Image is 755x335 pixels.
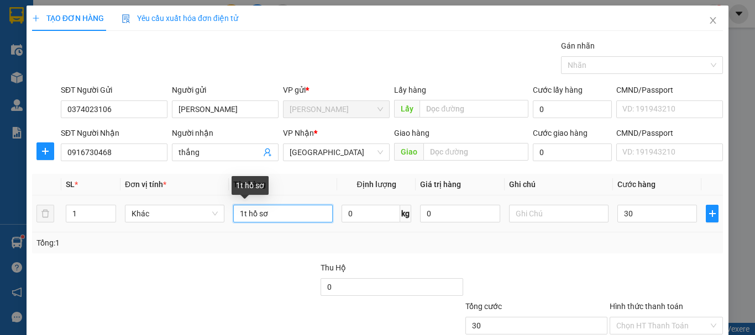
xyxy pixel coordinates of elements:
[32,14,104,23] span: TẠO ĐƠN HÀNG
[394,129,429,137] span: Giao hàng
[122,14,238,23] span: Yêu cầu xuất hóa đơn điện tử
[394,100,420,118] span: Lấy
[561,41,595,50] label: Gán nhãn
[706,209,718,218] span: plus
[394,143,423,161] span: Giao
[505,174,613,195] th: Ghi chú
[698,6,728,36] button: Close
[283,129,314,137] span: VP Nhận
[61,84,167,96] div: SĐT Người Gửi
[321,263,346,272] span: Thu Hộ
[122,14,130,23] img: icon
[37,147,54,156] span: plus
[290,101,383,118] span: Phan Thiết
[66,180,75,189] span: SL
[290,144,383,161] span: Đà Lạt
[616,127,723,139] div: CMND/Passport
[172,127,279,139] div: Người nhận
[356,180,396,189] span: Định lượng
[533,129,588,137] label: Cước giao hàng
[465,302,502,311] span: Tổng cước
[125,180,166,189] span: Đơn vị tính
[509,205,609,222] input: Ghi Chú
[533,86,583,94] label: Cước lấy hàng
[709,16,717,25] span: close
[610,302,683,311] label: Hình thức thanh toán
[617,180,656,189] span: Cước hàng
[706,205,719,222] button: plus
[36,142,54,160] button: plus
[394,86,426,94] span: Lấy hàng
[533,143,612,161] input: Cước giao hàng
[263,148,272,157] span: user-add
[420,180,461,189] span: Giá trị hàng
[32,14,40,22] span: plus
[232,176,269,195] div: 1t hồ sơ
[172,84,279,96] div: Người gửi
[283,84,390,96] div: VP gửi
[233,205,333,222] input: VD: Bàn, Ghế
[420,205,500,222] input: 0
[36,205,54,222] button: delete
[61,127,167,139] div: SĐT Người Nhận
[36,237,292,249] div: Tổng: 1
[616,84,723,96] div: CMND/Passport
[420,100,528,118] input: Dọc đường
[423,143,528,161] input: Dọc đường
[400,205,411,222] span: kg
[533,100,612,118] input: Cước lấy hàng
[132,205,218,222] span: Khác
